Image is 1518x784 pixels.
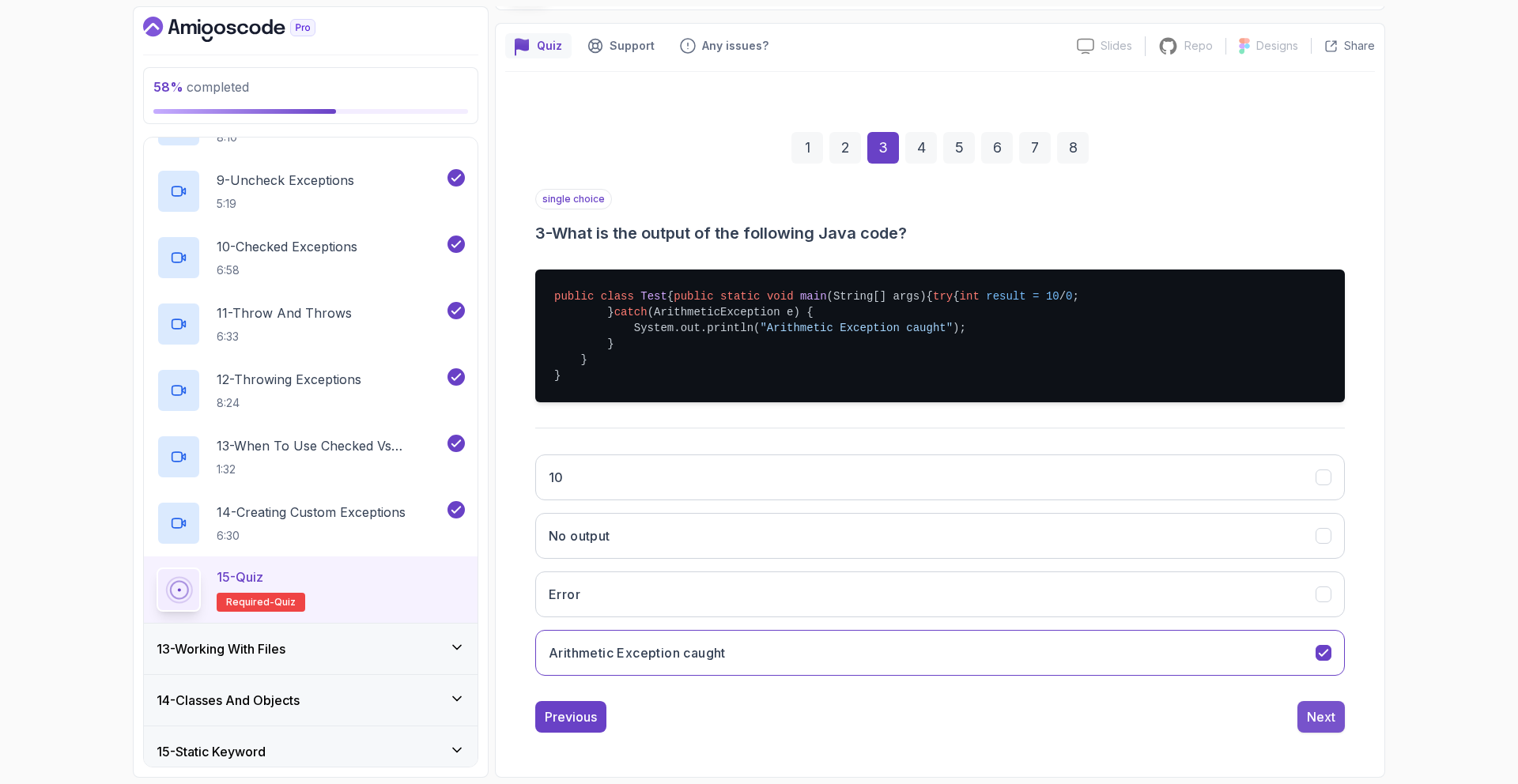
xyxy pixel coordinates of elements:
p: 11 - Throw And Throws [217,303,352,322]
span: int [960,290,980,303]
a: Dashboard [143,17,352,42]
div: 7 [1019,132,1051,164]
p: 6:33 [217,329,352,345]
p: Any issues? [702,38,768,54]
button: 14-Creating Custom Exceptions6:30 [157,501,465,545]
span: Required- [226,596,274,609]
p: 8:10 [217,130,353,145]
h3: Error [549,585,580,604]
button: Previous [535,701,606,733]
button: 15-Static Keyword [144,726,478,777]
button: 13-Working With Files [144,624,478,674]
span: class [601,290,634,303]
button: Error [535,571,1345,617]
h3: 13 - Working With Files [157,639,285,658]
p: Repo [1184,38,1213,54]
div: 4 [905,132,937,164]
span: = [1033,290,1039,303]
button: 14-Classes And Objects [144,675,478,726]
button: 10 [535,454,1345,500]
p: 6:30 [217,528,406,544]
p: single choice [535,189,612,209]
p: 15 - Quiz [217,567,263,586]
div: 5 [943,132,975,164]
p: Slides [1101,38,1132,54]
button: 9-Uncheck Exceptions5:19 [157,169,465,213]
span: try [933,290,953,303]
button: Share [1311,38,1375,54]
p: 1:32 [217,462,444,477]
p: Support [610,38,655,54]
div: 8 [1057,132,1089,164]
p: 9 - Uncheck Exceptions [217,171,354,190]
button: No output [535,513,1345,559]
span: main [800,290,827,303]
button: Support button [578,33,664,58]
p: 14 - Creating Custom Exceptions [217,503,406,522]
p: 10 - Checked Exceptions [217,237,357,256]
span: Test [640,290,667,303]
span: public [554,290,594,303]
span: static [720,290,760,303]
div: Previous [545,707,597,726]
p: Quiz [537,38,562,54]
span: result [986,290,1025,303]
h3: 10 [549,468,564,487]
h3: Arithmetic Exception caught [549,643,726,662]
h3: No output [549,526,610,545]
button: Next [1297,701,1345,733]
span: public [674,290,713,303]
span: "Arithmetic Exception caught" [760,322,953,334]
p: Designs [1256,38,1298,54]
span: 0 [1066,290,1072,303]
button: 10-Checked Exceptions6:58 [157,236,465,280]
button: Arithmetic Exception caught [535,630,1345,676]
span: (String[] args) [827,290,927,303]
p: 6:58 [217,262,357,278]
h3: 14 - Classes And Objects [157,691,300,710]
span: quiz [274,596,296,609]
p: 8:24 [217,395,361,411]
h3: 15 - Static Keyword [157,742,266,761]
button: Feedback button [670,33,778,58]
div: Next [1307,707,1335,726]
span: completed [153,79,249,95]
button: quiz button [505,33,572,58]
button: 11-Throw And Throws6:33 [157,302,465,346]
span: catch [614,306,648,318]
div: 3 [867,132,899,164]
p: 5:19 [217,196,354,212]
button: 15-QuizRequired-quiz [157,567,465,612]
div: 6 [981,132,1013,164]
h3: 3 - What is the output of the following Java code? [535,222,1345,244]
p: 12 - Throwing Exceptions [217,370,361,389]
div: 2 [829,132,861,164]
div: 1 [791,132,823,164]
p: 13 - When To Use Checked Vs Unchecked Exeptions [217,436,444,455]
button: 13-When To Use Checked Vs Unchecked Exeptions1:32 [157,435,465,479]
span: 10 [1046,290,1059,303]
span: 58 % [153,79,183,95]
pre: { { { / ; } (ArithmeticException e) { System.out.println( ); } } } [535,269,1345,402]
button: 12-Throwing Exceptions8:24 [157,368,465,413]
p: Share [1344,38,1375,54]
span: void [767,290,794,303]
